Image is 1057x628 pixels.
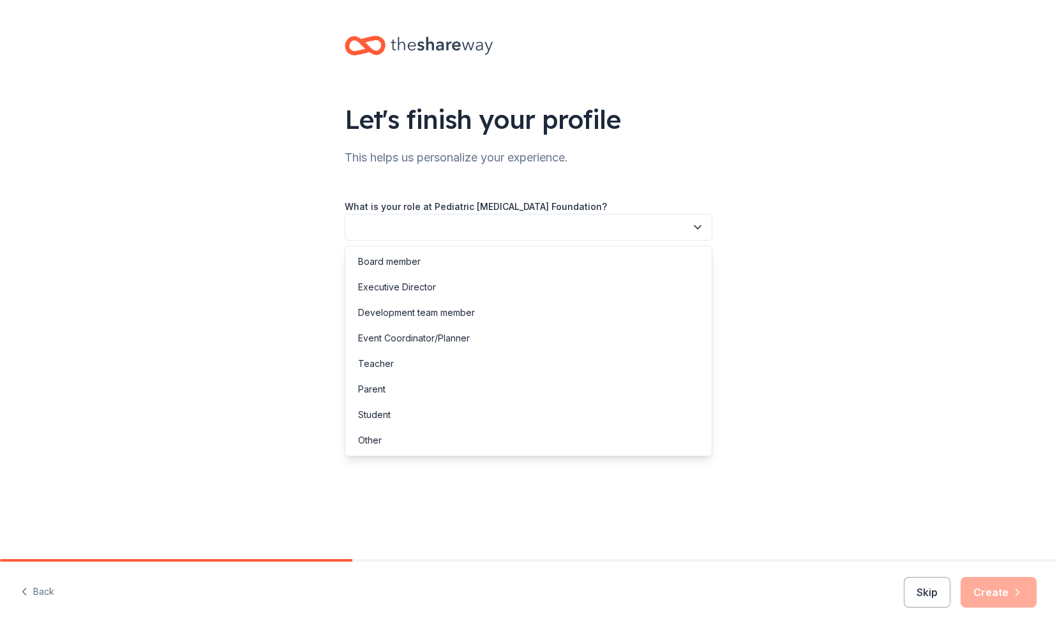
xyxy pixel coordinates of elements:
div: Teacher [358,356,394,371]
div: Executive Director [358,280,436,295]
div: Parent [358,382,386,397]
div: Other [358,433,382,448]
div: Event Coordinator/Planner [358,331,470,346]
div: Student [358,407,391,422]
div: Development team member [358,305,475,320]
div: Board member [358,254,421,269]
